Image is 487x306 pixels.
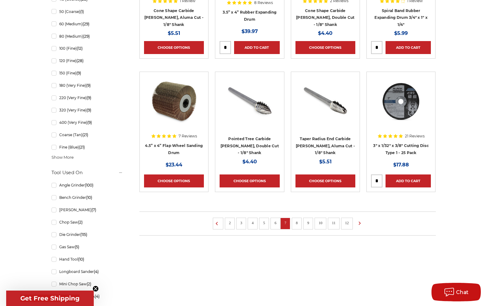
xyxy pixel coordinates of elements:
[220,76,279,136] a: CBSG-51D pointed tree shape carbide burr 1/8" shank
[241,28,258,34] span: $39.97
[144,76,204,136] a: 4.5 inch x 4 inch flap wheel sanding drum
[95,294,100,299] span: (4)
[52,142,123,153] a: Fine (Blue)
[374,8,427,27] a: Spiral Band Rubber Expanding Drum 3/4" x 1" x 1/4"
[431,283,481,301] button: Chat
[76,71,81,75] span: (9)
[319,159,332,165] span: $5.51
[79,145,85,149] span: (21)
[330,220,338,226] a: 11
[86,195,92,200] span: (10)
[166,162,182,168] span: $23.44
[52,241,123,252] a: Gas Saw
[76,58,84,63] span: (28)
[149,76,199,126] img: 4.5 inch x 4 inch flap wheel sanding drum
[223,10,277,22] a: 3.5” x 4” Rubber Expanding Drum
[305,220,311,226] a: 9
[52,169,123,176] h5: Tool Used On
[6,291,94,306] div: Get Free ShippingClose teaser
[52,154,74,161] span: Show More
[87,95,91,100] span: (9)
[52,68,123,78] a: 150 (Fine)
[52,31,123,42] a: 80 (Medium)
[225,76,274,126] img: CBSG-51D pointed tree shape carbide burr 1/8" shank
[87,108,91,112] span: (9)
[296,8,354,27] a: Cone Shape Carbide [PERSON_NAME], Double Cut - 1/8" Shank
[371,76,431,136] a: 3" x 1/32" x 3/8" Cut Off Wheel
[295,76,355,136] a: rounded end taper carbide burr for aluminum
[318,30,332,36] span: $4.40
[52,117,123,128] a: 400 (Very Fine)
[52,254,123,265] a: Hand Tool
[83,22,89,26] span: (29)
[87,120,92,125] span: (9)
[238,220,244,226] a: 3
[86,83,91,88] span: (9)
[80,232,87,237] span: (115)
[82,132,88,137] span: (21)
[94,269,99,274] span: (4)
[145,143,203,155] a: 4.5” x 4” Flap Wheel Sanding Drum
[144,174,204,187] a: Choose Options
[220,174,279,187] a: Choose Options
[376,76,426,126] img: 3" x 1/32" x 3/8" Cut Off Wheel
[261,220,267,226] a: 5
[52,180,123,191] a: Angle Grinder
[301,76,350,126] img: rounded end taper carbide burr for aluminum
[221,136,279,155] a: Pointed Tree Carbide [PERSON_NAME], Double Cut - 1/8" Shank
[52,80,123,91] a: 180 (Very Fine)
[250,220,256,226] a: 4
[52,55,123,66] a: 120 (Fine)
[52,204,123,215] a: [PERSON_NAME]
[52,192,123,203] a: Bench Grinder
[78,257,84,262] span: (10)
[373,143,429,155] a: 3" x 1/32" x 3/8" Cutting Disc Type 1 - 25 Pack
[52,229,123,240] a: Die Grinder
[144,8,204,27] a: Cone Shape Carbide [PERSON_NAME], Aluma Cut - 1/8" Shank
[179,134,197,138] span: 7 Reviews
[52,43,123,54] a: 100 (Fine)
[234,41,279,54] a: Add to Cart
[52,129,123,140] a: Coarse (Tan)
[272,220,279,226] a: 6
[294,220,300,226] a: 8
[52,217,123,228] a: Chop Saw
[296,136,355,155] a: Taper Radius End Carbide [PERSON_NAME], Aluma Cut - 1/8" Shank
[92,207,96,212] span: (7)
[77,46,83,51] span: (12)
[78,220,83,224] span: (2)
[52,6,123,17] a: 50 (Coarse)
[52,279,123,289] a: Mini Chop Saw
[20,295,80,302] span: Get Free Shipping
[52,266,123,277] a: Longboard Sander
[343,220,351,226] a: 12
[75,245,79,249] span: (5)
[394,30,408,36] span: $5.99
[386,41,431,54] a: Add to Cart
[227,220,233,226] a: 2
[83,34,90,39] span: (29)
[295,174,355,187] a: Choose Options
[52,92,123,103] a: 220 (Very Fine)
[282,220,288,226] a: 7
[85,183,93,187] span: (100)
[80,9,84,14] span: (1)
[144,41,204,54] a: Choose Options
[254,1,273,5] span: 8 Reviews
[456,289,469,295] span: Chat
[405,134,425,138] span: 21 Reviews
[52,105,123,115] a: 320 (Very Fine)
[168,30,180,36] span: $5.51
[393,162,409,168] span: $17.88
[242,159,257,165] span: $4.40
[386,174,431,187] a: Add to Cart
[52,19,123,29] a: 60 (Medium)
[316,220,324,226] a: 10
[295,41,355,54] a: Choose Options
[87,282,91,286] span: (2)
[93,286,99,292] button: Close teaser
